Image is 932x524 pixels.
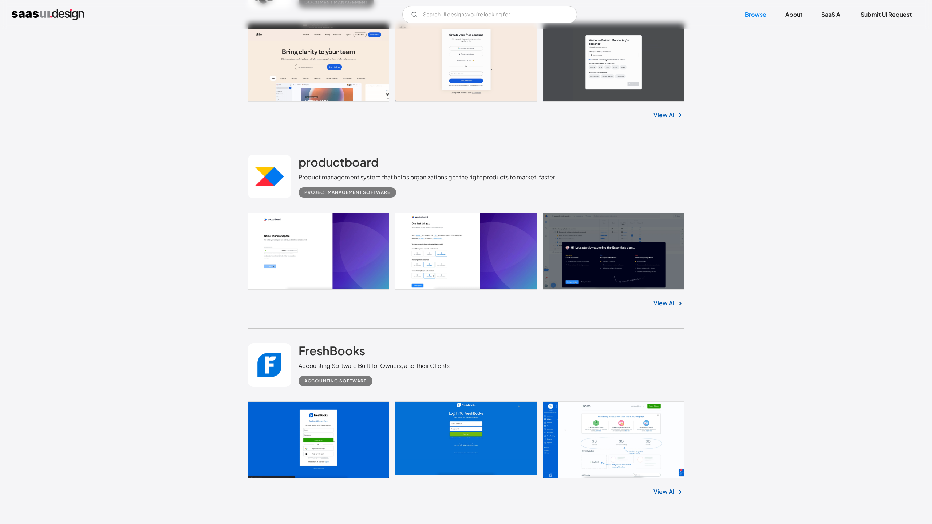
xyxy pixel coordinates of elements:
a: home [12,9,84,20]
div: Project Management Software [304,188,390,197]
h2: productboard [299,155,379,169]
a: FreshBooks [299,343,365,361]
input: Search UI designs you're looking for... [402,6,577,23]
div: Accounting Software Built for Owners, and Their Clients [299,361,450,370]
a: Browse [736,7,775,23]
a: Submit UI Request [852,7,920,23]
a: productboard [299,155,379,173]
a: SaaS Ai [813,7,850,23]
div: Accounting Software [304,377,367,385]
a: About [777,7,811,23]
h2: FreshBooks [299,343,365,358]
form: Email Form [402,6,577,23]
a: View All [653,487,676,496]
a: View All [653,111,676,119]
div: Product management system that helps organizations get the right products to market, faster. [299,173,556,182]
a: View All [653,299,676,307]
